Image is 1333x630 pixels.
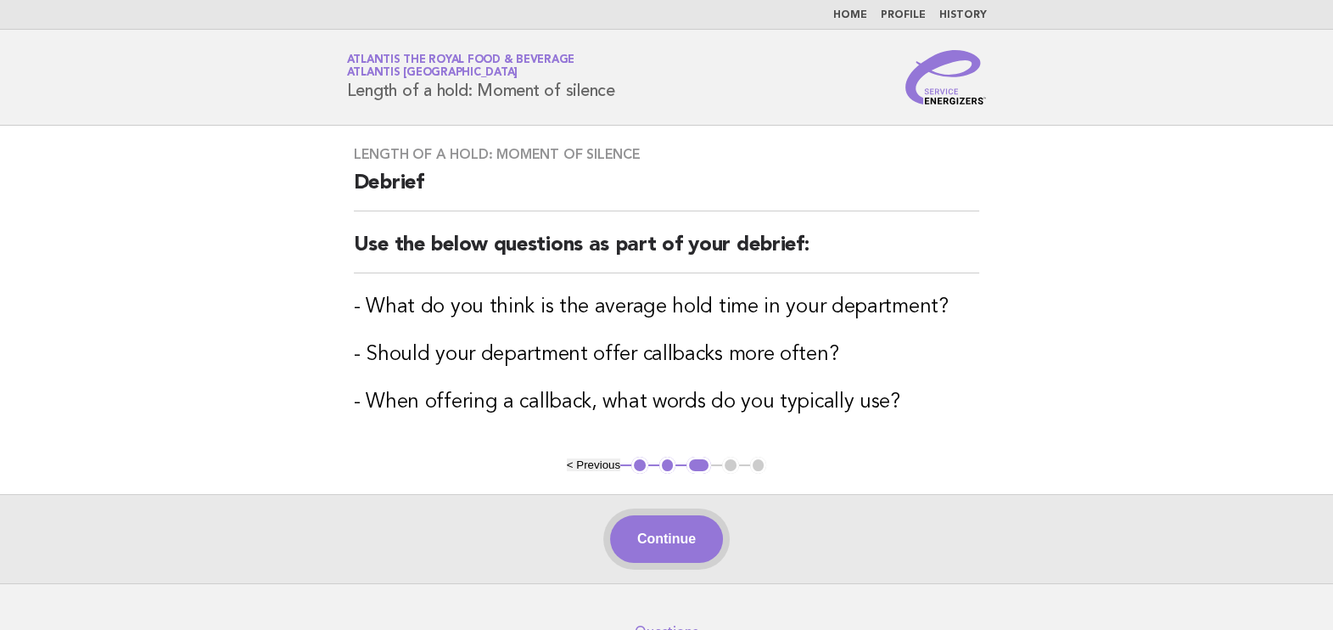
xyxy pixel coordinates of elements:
a: History [939,10,987,20]
img: Service Energizers [905,50,987,104]
button: 1 [631,457,648,474]
h2: Use the below questions as part of your debrief: [354,232,980,273]
a: Atlantis the Royal Food & BeverageAtlantis [GEOGRAPHIC_DATA] [347,54,575,78]
h3: Length of a hold: Moment of silence [354,146,980,163]
h3: - When offering a callback, what words do you typically use? [354,389,980,416]
a: Home [833,10,867,20]
h3: - Should your department offer callbacks more often? [354,341,980,368]
button: 3 [686,457,711,474]
button: 2 [659,457,676,474]
h3: - What do you think is the average hold time in your department? [354,294,980,321]
button: < Previous [567,458,620,471]
button: Continue [610,515,723,563]
h2: Debrief [354,170,980,211]
h1: Length of a hold: Moment of silence [347,55,615,99]
span: Atlantis [GEOGRAPHIC_DATA] [347,68,518,79]
a: Profile [881,10,926,20]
